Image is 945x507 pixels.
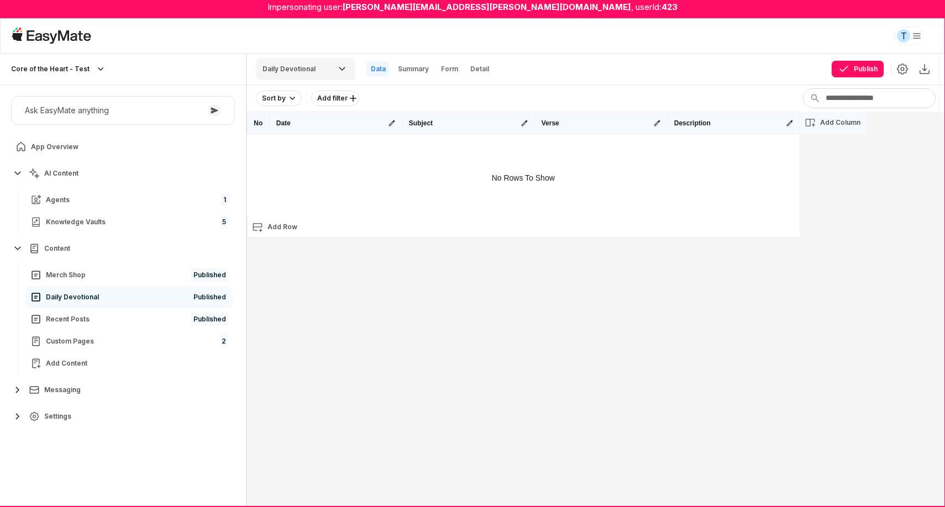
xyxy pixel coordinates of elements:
span: 5 [220,215,228,229]
button: Add filter [311,91,359,106]
strong: 423 [662,1,678,14]
p: Add Column [820,118,860,127]
p: Daily Devotional [262,65,316,73]
span: Add Content [46,359,87,368]
span: Settings [44,412,71,421]
a: Recent PostsPublished [26,308,233,330]
span: Daily Devotional [46,293,99,302]
a: App Overview [11,136,235,158]
p: Add filter [317,94,348,103]
p: Description [674,119,711,128]
span: Published [191,291,228,304]
a: Custom Pages2 [26,330,233,352]
span: App Overview [31,142,78,151]
span: Recent Posts [46,315,90,324]
a: Daily DevotionalPublished [26,286,233,308]
div: T [897,29,910,43]
span: Published [191,268,228,282]
p: Add Row [267,223,297,231]
p: detail [470,65,489,73]
button: Sort by [256,91,302,106]
span: Content [44,244,70,253]
p: No [254,119,262,128]
p: Sort by [262,94,286,103]
button: Publish [831,60,884,78]
span: Agents [46,196,70,204]
span: AI Content [44,169,78,178]
button: Messaging [11,379,235,401]
p: Subject [409,119,433,128]
a: Merch ShopPublished [26,264,233,286]
p: Core of the Heart - Test [11,65,90,73]
span: Messaging [44,385,81,394]
p: data [371,65,386,73]
button: Settings [11,405,235,427]
button: AI Content [11,162,235,184]
span: Merch Shop [46,271,86,279]
p: Date [276,119,291,128]
p: Verse [542,119,559,128]
button: Daily Devotional [256,58,355,80]
span: Knowledge Vaults [46,218,106,226]
span: Custom Pages [46,337,94,346]
span: 1 [221,193,228,207]
p: form [441,65,458,73]
a: Agents1 [26,189,233,211]
button: Content [11,237,235,260]
strong: [PERSON_NAME][EMAIL_ADDRESS][PERSON_NAME][DOMAIN_NAME] [343,1,631,14]
span: 2 [219,335,228,348]
a: Knowledge Vaults5 [26,211,233,233]
span: Published [191,313,228,326]
button: Ask EasyMate anything [11,96,235,125]
p: summary [398,65,429,73]
button: Core of the Heart - Test [11,62,107,76]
